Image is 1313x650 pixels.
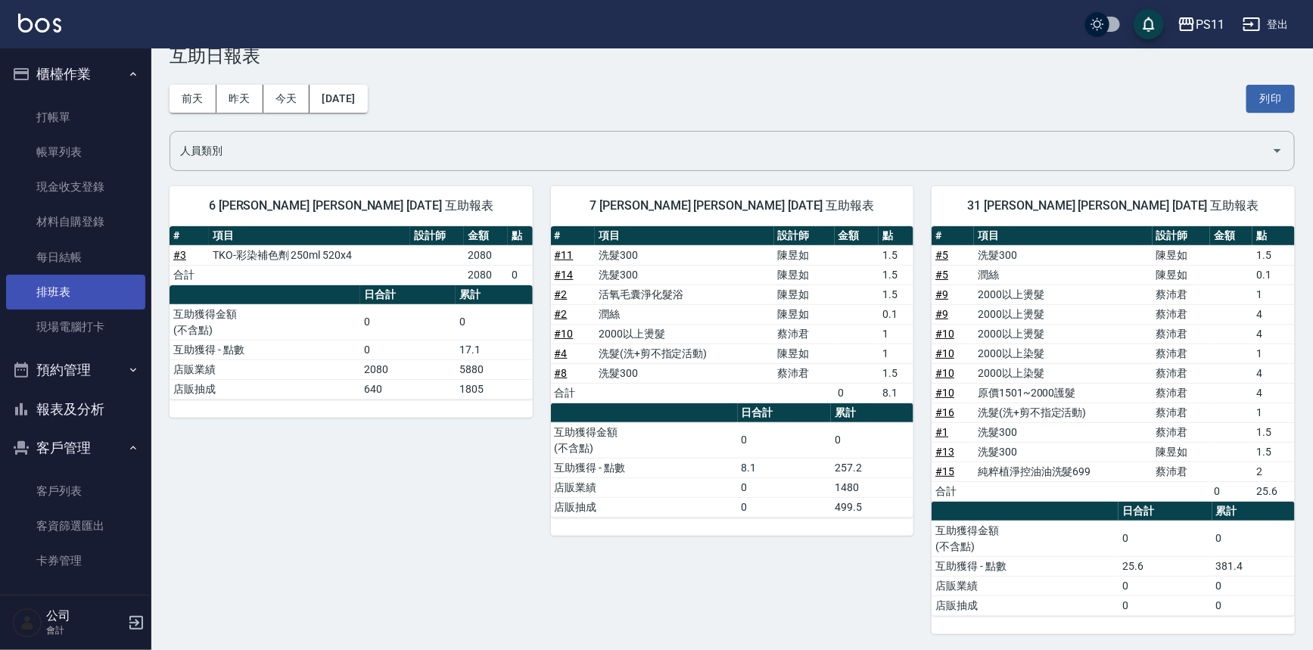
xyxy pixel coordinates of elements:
img: Logo [18,14,61,33]
td: 0 [835,383,879,403]
td: 381.4 [1212,556,1295,576]
td: 1 [1252,285,1295,304]
th: 累計 [456,285,533,305]
td: 洗髮300 [595,265,774,285]
a: 帳單列表 [6,135,145,169]
td: 活氧毛囊淨化髮浴 [595,285,774,304]
a: #5 [935,249,948,261]
a: 卡券管理 [6,543,145,578]
table: a dense table [932,226,1295,502]
th: 項目 [974,226,1152,246]
td: 洗髮(洗+剪不指定活動) [974,403,1152,422]
a: #14 [555,269,574,281]
td: 店販抽成 [932,596,1119,615]
a: #10 [935,328,954,340]
td: 蔡沛君 [1153,363,1211,383]
td: 2000以上燙髮 [595,324,774,344]
td: 0 [360,340,456,359]
a: #8 [555,367,568,379]
button: 櫃檯作業 [6,54,145,94]
button: 前天 [170,85,216,113]
td: 蔡沛君 [1153,285,1211,304]
td: 0 [738,477,832,497]
td: 蔡沛君 [774,363,835,383]
th: 項目 [595,226,774,246]
table: a dense table [932,502,1295,616]
td: 合計 [932,481,974,501]
td: 1 [1252,403,1295,422]
td: 0 [738,422,832,458]
th: 設計師 [774,226,835,246]
td: 蔡沛君 [774,324,835,344]
img: Person [12,608,42,638]
td: 1.5 [879,245,913,265]
td: 1.5 [1252,442,1295,462]
button: 預約管理 [6,350,145,390]
button: 列印 [1246,85,1295,113]
th: 設計師 [1153,226,1211,246]
td: 0 [1212,596,1295,615]
td: 4 [1252,324,1295,344]
div: PS11 [1196,15,1224,34]
th: 累計 [1212,502,1295,521]
a: #16 [935,406,954,418]
a: #10 [935,347,954,359]
th: # [551,226,595,246]
a: #1 [935,426,948,438]
td: 洗髮300 [595,363,774,383]
td: 640 [360,379,456,399]
td: 陳昱如 [774,245,835,265]
td: 8.1 [738,458,832,477]
a: #10 [935,387,954,399]
h5: 公司 [46,608,123,624]
td: 17.1 [456,340,533,359]
td: 0 [360,304,456,340]
td: 洗髮300 [595,245,774,265]
td: 店販業績 [932,576,1119,596]
th: 設計師 [410,226,464,246]
td: 0 [738,497,832,517]
button: 今天 [263,85,310,113]
table: a dense table [170,226,533,285]
td: 1 [1252,344,1295,363]
th: 金額 [1210,226,1252,246]
td: 店販業績 [551,477,738,497]
td: 2 [1252,462,1295,481]
td: 潤絲 [974,265,1152,285]
a: 客資篩選匯出 [6,508,145,543]
td: 潤絲 [595,304,774,324]
a: 每日結帳 [6,240,145,275]
a: #2 [555,288,568,300]
th: 點 [879,226,913,246]
button: 報表及分析 [6,390,145,429]
td: 0 [1212,521,1295,556]
button: PS11 [1171,9,1231,40]
table: a dense table [170,285,533,400]
td: 0 [1210,481,1252,501]
td: 1.5 [1252,422,1295,442]
td: 互助獲得金額 (不含點) [551,422,738,458]
td: 0.1 [1252,265,1295,285]
td: 0 [1119,521,1212,556]
td: 合計 [170,265,209,285]
p: 會計 [46,624,123,637]
button: 客戶管理 [6,428,145,468]
td: 2000以上燙髮 [974,324,1152,344]
th: # [932,226,974,246]
td: 洗髮300 [974,442,1152,462]
td: 互助獲得金額 (不含點) [932,521,1119,556]
button: save [1134,9,1164,39]
table: a dense table [551,226,914,403]
span: 7 [PERSON_NAME] [PERSON_NAME] [DATE] 互助報表 [569,198,896,213]
td: 2000以上燙髮 [974,304,1152,324]
td: 互助獲得 - 點數 [170,340,360,359]
td: 洗髮(洗+剪不指定活動) [595,344,774,363]
td: 店販業績 [170,359,360,379]
button: [DATE] [310,85,367,113]
td: 2000以上燙髮 [974,285,1152,304]
td: 25.6 [1119,556,1212,576]
a: #3 [173,249,186,261]
table: a dense table [551,403,914,518]
a: 現金收支登錄 [6,169,145,204]
td: 陳昱如 [774,344,835,363]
